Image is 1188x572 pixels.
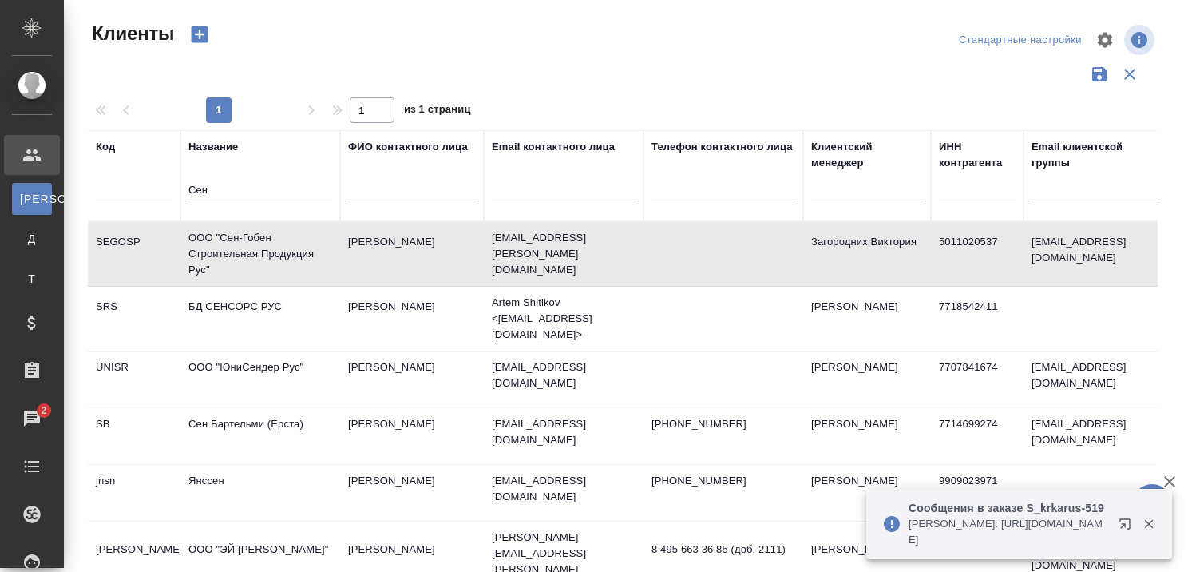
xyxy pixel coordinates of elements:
td: 9909023971 [931,465,1024,521]
p: [EMAIL_ADDRESS][DOMAIN_NAME] [492,359,636,391]
td: [PERSON_NAME] [340,408,484,464]
td: ООО "ЮниСендер Рус" [180,352,340,407]
td: 7718542411 [931,291,1024,347]
td: [PERSON_NAME] [803,291,931,347]
td: 5011020537 [931,226,1024,282]
p: 8 495 663 36 85 (доб. 2111) [651,542,795,558]
span: из 1 страниц [404,100,471,123]
p: [EMAIL_ADDRESS][DOMAIN_NAME] [492,416,636,448]
div: Название [188,139,238,155]
td: jnsn [88,465,180,521]
span: [PERSON_NAME] [20,191,44,207]
td: [PERSON_NAME] [803,465,931,521]
button: Создать [180,21,219,48]
p: Artem Shitikov <[EMAIL_ADDRESS][DOMAIN_NAME]> [492,295,636,343]
span: Т [20,271,44,287]
div: ИНН контрагента [939,139,1016,171]
button: Сохранить фильтры [1084,59,1115,89]
td: [EMAIL_ADDRESS][DOMAIN_NAME] [1024,352,1167,407]
td: SRS [88,291,180,347]
button: 🙏 [1132,484,1172,524]
td: 7707841674 [931,352,1024,407]
td: SB [88,408,180,464]
td: [PERSON_NAME] [340,226,484,282]
button: Открыть в новой вкладке [1109,508,1147,546]
button: Закрыть [1132,517,1165,531]
p: [PHONE_NUMBER] [651,473,795,489]
span: Клиенты [88,21,174,46]
p: [PERSON_NAME]: [URL][DOMAIN_NAME] [909,516,1108,548]
td: [PERSON_NAME] [803,408,931,464]
span: Д [20,231,44,247]
span: 2 [31,403,56,419]
td: [EMAIL_ADDRESS][DOMAIN_NAME] [1024,226,1167,282]
td: Янссен [180,465,340,521]
a: [PERSON_NAME] [12,183,52,215]
td: Сен Бартельми (Ерста) [180,408,340,464]
td: [PERSON_NAME] [340,465,484,521]
a: 2 [4,399,60,439]
a: Т [12,263,52,295]
td: UNISR [88,352,180,407]
div: Email контактного лица [492,139,615,155]
p: [EMAIL_ADDRESS][PERSON_NAME][DOMAIN_NAME] [492,230,636,278]
td: [PERSON_NAME] [340,291,484,347]
td: SEGOSP [88,226,180,282]
td: [PERSON_NAME] [803,352,931,407]
td: [EMAIL_ADDRESS][DOMAIN_NAME] [1024,408,1167,464]
div: Телефон контактного лица [651,139,793,155]
a: Д [12,223,52,255]
td: ООО "Сен-Гобен Строительная Продукция Рус" [180,222,340,286]
button: Сбросить фильтры [1115,59,1145,89]
p: [EMAIL_ADDRESS][DOMAIN_NAME] [492,473,636,505]
td: 7714699274 [931,408,1024,464]
td: Загородних Виктория [803,226,931,282]
p: Сообщения в заказе S_krkarus-519 [909,500,1108,516]
span: Посмотреть информацию [1124,25,1158,55]
span: Настроить таблицу [1086,21,1124,59]
div: split button [955,28,1086,53]
td: [PERSON_NAME] [340,352,484,407]
div: Клиентский менеджер [811,139,923,171]
div: ФИО контактного лица [348,139,468,155]
div: Email клиентской группы [1032,139,1159,171]
p: [PHONE_NUMBER] [651,416,795,432]
td: БД СЕНСОРС РУС [180,291,340,347]
div: Код [96,139,115,155]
